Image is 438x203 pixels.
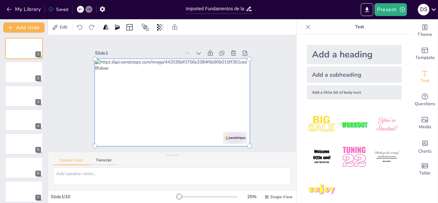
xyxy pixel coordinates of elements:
[3,22,45,33] button: Add slide
[415,54,435,61] span: Template
[35,123,41,129] div: 4
[5,4,44,14] button: My Library
[313,19,406,35] p: Text
[89,158,118,165] button: Transcript
[412,89,438,112] div: Get real-time input from your audience
[412,158,438,181] div: Add a table
[307,142,337,172] img: 4.jpeg
[35,171,41,176] div: 6
[372,110,402,140] img: 3.jpeg
[5,38,43,59] div: 1
[5,133,43,155] div: 5
[35,75,41,81] div: 2
[419,170,431,177] span: Table
[58,24,69,30] span: Edit
[124,22,135,32] div: Layout
[270,194,292,199] span: Single View
[53,158,89,165] button: Speaker Notes
[418,3,429,16] button: D S
[5,157,43,178] div: 6
[35,195,41,200] div: 7
[412,65,438,89] div: Add text boxes
[307,45,402,64] div: Add a heading
[412,112,438,135] div: Add images, graphics, shapes or video
[412,135,438,158] div: Add charts and graphs
[5,86,43,107] div: 3
[339,142,369,172] img: 5.jpeg
[420,77,429,84] span: Text
[5,181,43,202] div: 7
[418,4,429,15] div: D S
[415,100,435,107] span: Questions
[412,19,438,42] div: Change the overall theme
[307,110,337,140] img: 1.jpeg
[188,78,260,133] div: Slide 1
[307,67,402,83] div: Add a subheading
[339,110,369,140] img: 2.jpeg
[244,194,259,200] div: 25 %
[418,148,432,155] span: Charts
[5,109,43,131] div: 4
[307,85,402,99] div: Add a little bit of body text
[141,23,149,31] span: Position
[412,42,438,65] div: Add ready made slides
[417,31,432,38] span: Theme
[375,3,407,16] button: Present
[35,99,41,105] div: 3
[372,142,402,172] img: 6.jpeg
[361,3,373,16] button: Export to PowerPoint
[186,4,246,13] input: Insert title
[5,62,43,83] div: 2
[51,194,176,200] div: Slide 1 / 10
[48,6,68,13] div: Saved
[419,123,431,131] span: Media
[35,51,41,57] div: 1
[35,147,41,153] div: 5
